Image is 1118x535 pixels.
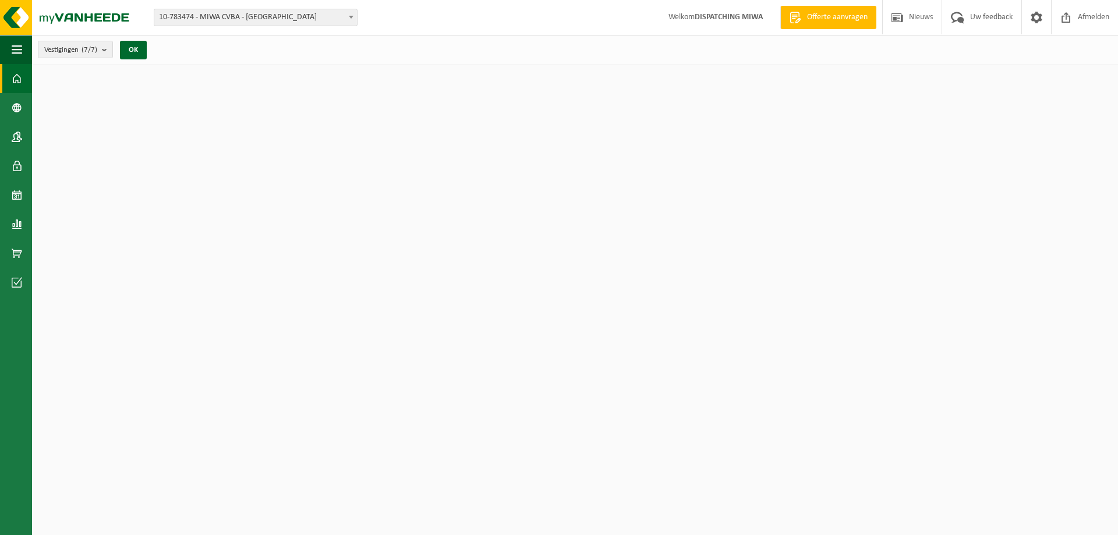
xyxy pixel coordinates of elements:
[780,6,876,29] a: Offerte aanvragen
[82,46,97,54] count: (7/7)
[695,13,763,22] strong: DISPATCHING MIWA
[120,41,147,59] button: OK
[804,12,871,23] span: Offerte aanvragen
[38,41,113,58] button: Vestigingen(7/7)
[44,41,97,59] span: Vestigingen
[154,9,358,26] span: 10-783474 - MIWA CVBA - SINT-NIKLAAS
[154,9,357,26] span: 10-783474 - MIWA CVBA - SINT-NIKLAAS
